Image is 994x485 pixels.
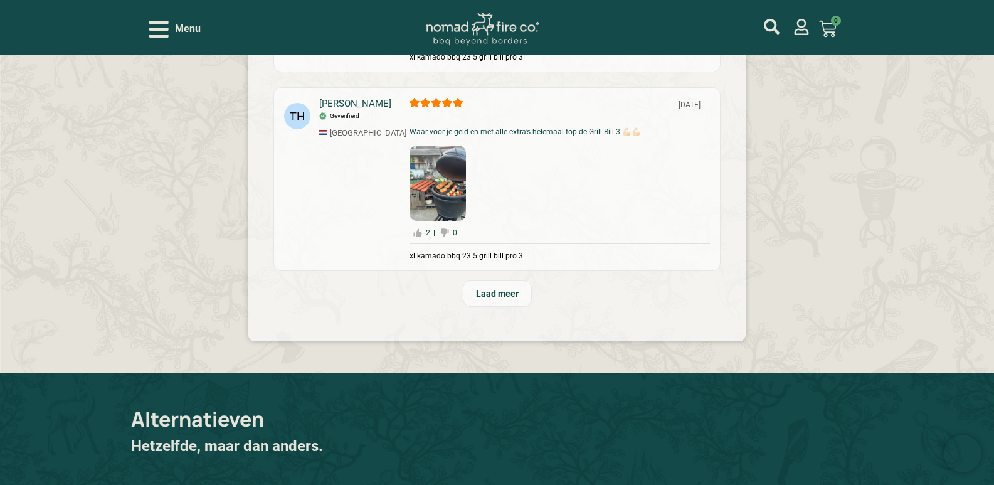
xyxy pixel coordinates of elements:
[319,98,410,109] div: [PERSON_NAME]
[149,18,201,40] div: Open/Close Menu
[793,19,810,35] a: mijn account
[319,130,327,135] img: country flag
[175,21,201,36] span: Menu
[330,112,359,119] div: Geverifierd
[944,435,981,472] iframe: Brevo live chat
[831,16,841,26] span: 0
[476,289,519,299] span: Laad meer
[804,13,852,45] a: 0
[410,252,523,260] div: xl kamado bbq 23 5 grill bill pro 3
[131,409,264,429] h3: Alternatieven
[679,98,701,109] div: [DATE]
[131,439,323,454] p: Hetzelfde, maar dan anders.
[422,230,435,236] span: 2
[410,53,523,61] div: xl kamado bbq 23 5 grill bill pro 3
[410,124,710,139] div: Waar voor je geld en met alle extra’s helemaal top de Grill Bill 3 💪🏻💪🏻
[410,146,466,221] img: User picture
[449,230,457,236] span: 0
[284,103,310,129] img: user
[764,19,780,35] a: mijn account
[319,128,410,137] div: [GEOGRAPHIC_DATA]
[410,243,710,260] a: xl kamado bbq 23 5 grill bill pro 3
[426,13,539,46] img: Nomad Logo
